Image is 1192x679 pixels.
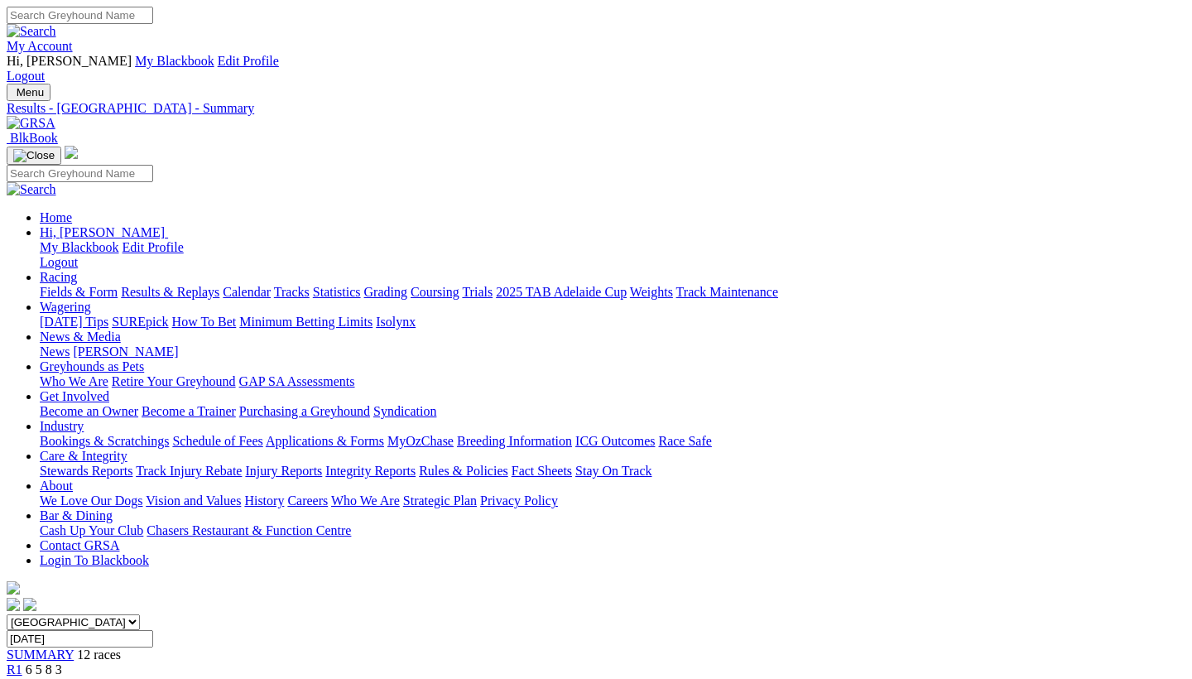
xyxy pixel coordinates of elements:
[123,240,184,254] a: Edit Profile
[411,285,459,299] a: Coursing
[630,285,673,299] a: Weights
[266,434,384,448] a: Applications & Forms
[142,404,236,418] a: Become a Trainer
[40,464,1185,479] div: Care & Integrity
[40,240,119,254] a: My Blackbook
[40,538,119,552] a: Contact GRSA
[7,69,45,83] a: Logout
[26,662,62,677] span: 6 5 8 3
[146,494,241,508] a: Vision and Values
[40,374,108,388] a: Who We Are
[40,464,132,478] a: Stewards Reports
[512,464,572,478] a: Fact Sheets
[112,315,168,329] a: SUREpick
[40,255,78,269] a: Logout
[40,449,127,463] a: Care & Integrity
[40,419,84,433] a: Industry
[239,404,370,418] a: Purchasing a Greyhound
[40,359,144,373] a: Greyhounds as Pets
[462,285,493,299] a: Trials
[218,54,279,68] a: Edit Profile
[223,285,271,299] a: Calendar
[40,523,143,537] a: Cash Up Your Club
[7,101,1185,116] a: Results - [GEOGRAPHIC_DATA] - Summary
[40,434,1185,449] div: Industry
[40,210,72,224] a: Home
[387,434,454,448] a: MyOzChase
[7,648,74,662] a: SUMMARY
[40,225,168,239] a: Hi, [PERSON_NAME]
[40,330,121,344] a: News & Media
[10,131,58,145] span: BlkBook
[73,344,178,359] a: [PERSON_NAME]
[147,523,351,537] a: Chasers Restaurant & Function Centre
[40,315,108,329] a: [DATE] Tips
[419,464,508,478] a: Rules & Policies
[40,300,91,314] a: Wagering
[40,344,70,359] a: News
[274,285,310,299] a: Tracks
[496,285,627,299] a: 2025 TAB Adelaide Cup
[658,434,711,448] a: Race Safe
[40,508,113,522] a: Bar & Dining
[7,147,61,165] button: Toggle navigation
[17,86,44,99] span: Menu
[457,434,572,448] a: Breeding Information
[40,434,169,448] a: Bookings & Scratchings
[575,464,651,478] a: Stay On Track
[7,116,55,131] img: GRSA
[172,434,262,448] a: Schedule of Fees
[7,84,50,101] button: Toggle navigation
[480,494,558,508] a: Privacy Policy
[40,315,1185,330] div: Wagering
[77,648,121,662] span: 12 races
[287,494,328,508] a: Careers
[7,165,153,182] input: Search
[676,285,778,299] a: Track Maintenance
[40,404,1185,419] div: Get Involved
[112,374,236,388] a: Retire Your Greyhound
[40,225,165,239] span: Hi, [PERSON_NAME]
[7,24,56,39] img: Search
[136,464,242,478] a: Track Injury Rebate
[172,315,237,329] a: How To Bet
[7,182,56,197] img: Search
[331,494,400,508] a: Who We Are
[7,131,58,145] a: BlkBook
[40,523,1185,538] div: Bar & Dining
[313,285,361,299] a: Statistics
[135,54,214,68] a: My Blackbook
[40,389,109,403] a: Get Involved
[40,240,1185,270] div: Hi, [PERSON_NAME]
[575,434,655,448] a: ICG Outcomes
[40,344,1185,359] div: News & Media
[65,146,78,159] img: logo-grsa-white.png
[7,54,1185,84] div: My Account
[7,662,22,677] a: R1
[40,404,138,418] a: Become an Owner
[245,464,322,478] a: Injury Reports
[7,581,20,595] img: logo-grsa-white.png
[7,630,153,648] input: Select date
[244,494,284,508] a: History
[325,464,416,478] a: Integrity Reports
[239,374,355,388] a: GAP SA Assessments
[40,479,73,493] a: About
[40,494,1185,508] div: About
[23,598,36,611] img: twitter.svg
[40,494,142,508] a: We Love Our Dogs
[40,270,77,284] a: Racing
[373,404,436,418] a: Syndication
[403,494,477,508] a: Strategic Plan
[40,285,118,299] a: Fields & Form
[7,7,153,24] input: Search
[40,285,1185,300] div: Racing
[13,149,55,162] img: Close
[40,553,149,567] a: Login To Blackbook
[376,315,416,329] a: Isolynx
[7,54,132,68] span: Hi, [PERSON_NAME]
[364,285,407,299] a: Grading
